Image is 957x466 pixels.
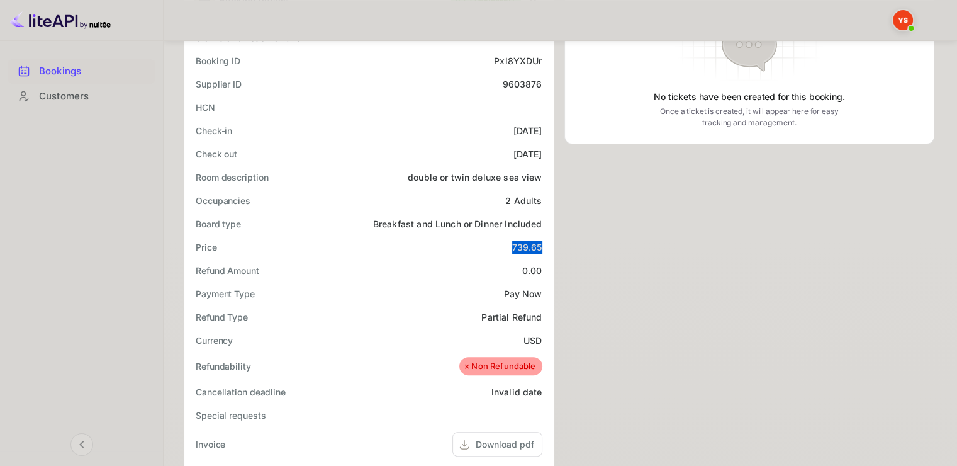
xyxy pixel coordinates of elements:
[196,101,215,114] div: HCN
[196,124,232,137] div: Check-in
[196,310,248,324] div: Refund Type
[196,360,251,373] div: Refundability
[196,241,217,254] div: Price
[39,64,149,79] div: Bookings
[8,84,155,109] div: Customers
[373,217,542,230] div: Breakfast and Lunch or Dinner Included
[651,106,848,128] p: Once a ticket is created, it will appear here for easy tracking and management.
[196,171,268,184] div: Room description
[494,54,542,67] div: Pxl8YXDUr
[505,194,542,207] div: 2 Adults
[512,241,542,254] div: 739.65
[196,334,233,347] div: Currency
[196,147,237,161] div: Check out
[10,10,111,30] img: LiteAPI logo
[654,91,845,103] p: No tickets have been created for this booking.
[196,438,225,451] div: Invoice
[196,264,259,277] div: Refund Amount
[476,438,534,451] div: Download pdf
[8,84,155,108] a: Customers
[196,217,241,230] div: Board type
[196,385,286,399] div: Cancellation deadline
[522,264,542,277] div: 0.00
[196,287,255,300] div: Payment Type
[8,59,155,84] div: Bookings
[462,360,535,373] div: Non Refundable
[8,59,155,82] a: Bookings
[196,77,242,91] div: Supplier ID
[893,10,913,30] img: Yandex Support
[196,194,250,207] div: Occupancies
[513,147,542,161] div: [DATE]
[408,171,542,184] div: double or twin deluxe sea view
[196,409,266,422] div: Special requests
[502,77,542,91] div: 9603876
[491,385,542,399] div: Invalid date
[523,334,542,347] div: USD
[513,124,542,137] div: [DATE]
[196,54,240,67] div: Booking ID
[70,433,93,456] button: Collapse navigation
[503,287,542,300] div: Pay Now
[39,89,149,104] div: Customers
[481,310,542,324] div: Partial Refund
